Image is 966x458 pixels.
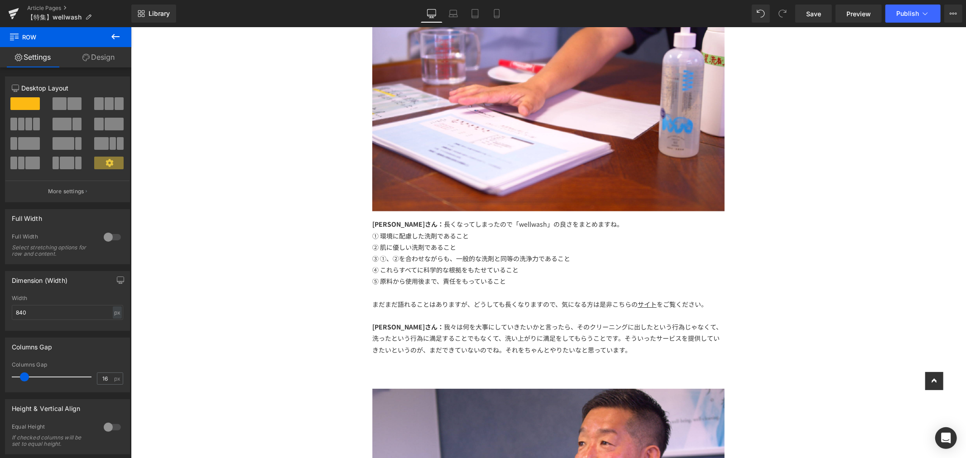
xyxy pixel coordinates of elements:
span: 【特集】wellwash [27,14,82,21]
p: Desktop Layout [12,83,123,93]
a: Preview [836,5,882,23]
button: More settings [5,181,130,202]
div: Select stretching options for row and content. [12,244,93,257]
button: Undo [752,5,770,23]
div: Columns Gap [12,338,52,351]
button: More [944,5,962,23]
div: Full Width [12,233,95,243]
span: px [114,376,122,382]
div: ③ ①、②を合わせながらも、一般的な洗剤と同等の洗浄力であること [241,226,594,237]
a: Tablet [464,5,486,23]
div: Full Width [12,210,42,222]
div: Equal Height [12,423,95,433]
div: まだまだ語れることはありますが、どうしても長くなりますので、気になる方は是非こちらの をご覧ください。 [241,272,594,283]
div: ⑤ 原料から使用後まで、責任をもっていること [241,248,594,260]
span: [PERSON_NAME]さん： [241,192,313,201]
span: Save [806,9,821,19]
a: サイト [507,272,526,281]
button: Publish [885,5,941,23]
span: 長くなってしまったので「wellwash」の良さをまとめますね。 [313,192,492,201]
div: ① 環境に配慮した洗剤であること [241,203,594,215]
div: 我々は何を大事にしていきたいかと言ったら、そのクリーニングに出したという行為じゃなくて、洗ったという行為に満足することでもなくて、洗い上がりに満足をしてもらうことです。そういったサービスを提供し... [241,294,594,329]
div: Width [12,295,123,301]
div: Height & Vertical Align [12,400,80,412]
span: Row [9,27,100,47]
div: px [113,306,122,319]
a: Mobile [486,5,508,23]
a: New Library [131,5,176,23]
div: Columns Gap [12,362,123,368]
input: auto [12,305,123,320]
div: ④ これらすべてに科学的な根拠をもたせていること [241,237,594,248]
a: Article Pages [27,5,131,12]
p: More settings [48,187,84,196]
a: Desktop [421,5,442,23]
span: Publish [896,10,919,17]
span: Preview [846,9,871,19]
div: ② 肌に優しい洗剤であること [241,215,594,226]
div: Open Intercom Messenger [935,427,957,449]
div: If checked columns will be set to equal height. [12,434,93,447]
span: [PERSON_NAME]さん： [241,295,313,304]
a: Design [66,47,131,67]
a: Laptop [442,5,464,23]
button: Redo [774,5,792,23]
span: Library [149,10,170,18]
div: Dimension (Width) [12,272,67,284]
